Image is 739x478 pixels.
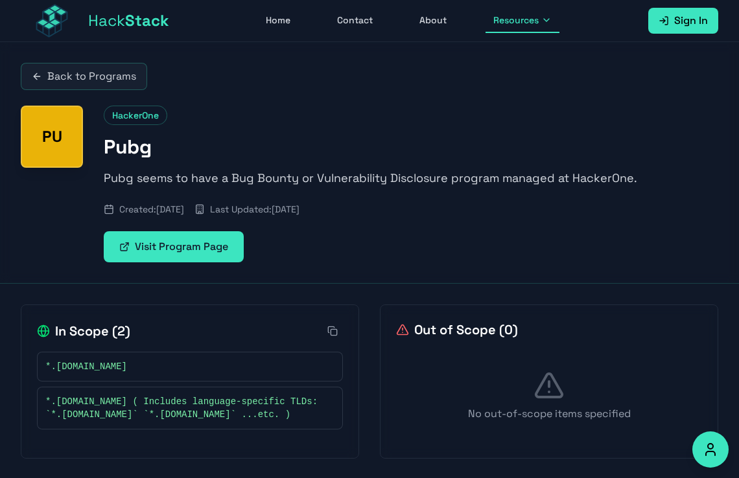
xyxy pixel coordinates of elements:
[21,106,83,168] div: Pubg
[88,10,169,31] span: Hack
[329,8,381,33] a: Contact
[396,406,702,422] p: No out-of-scope items specified
[396,321,518,339] h2: Out of Scope ( 0 )
[45,360,127,373] span: *.[DOMAIN_NAME]
[104,106,167,125] span: HackerOne
[37,322,130,340] h2: In Scope ( 2 )
[125,10,169,30] span: Stack
[486,8,559,33] button: Resources
[119,203,184,216] span: Created: [DATE]
[674,13,708,28] span: Sign In
[210,203,299,216] span: Last Updated: [DATE]
[104,231,244,262] a: Visit Program Page
[412,8,454,33] a: About
[648,8,718,34] a: Sign In
[104,169,718,187] p: Pubg seems to have a Bug Bounty or Vulnerability Disclosure program managed at HackerOne.
[258,8,298,33] a: Home
[692,431,729,468] button: Accessibility Options
[104,135,718,159] h1: Pubg
[21,63,147,90] a: Back to Programs
[493,14,539,27] span: Resources
[45,395,322,421] span: *.[DOMAIN_NAME] ( Includes language-specific TLDs: `*.[DOMAIN_NAME]` `*.[DOMAIN_NAME]` ...etc. )
[322,321,343,341] button: Copy all in-scope items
